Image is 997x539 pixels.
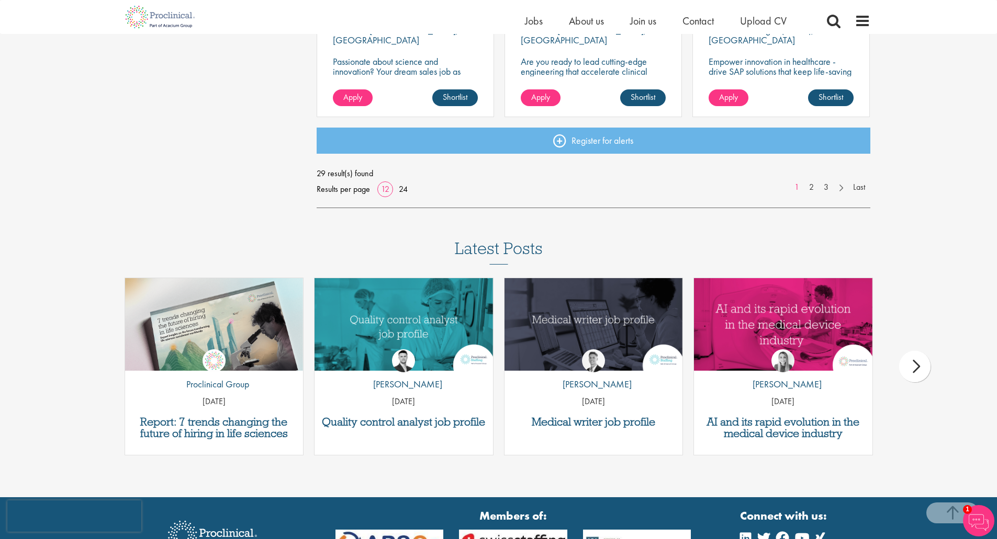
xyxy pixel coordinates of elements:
img: Hannah Burke [771,349,794,372]
p: Empower innovation in healthcare - drive SAP solutions that keep life-saving technology running s... [709,56,854,86]
a: Shortlist [620,89,666,106]
strong: Members of: [335,508,691,524]
img: Proclinical Group [203,349,226,372]
img: Chatbot [963,505,994,536]
span: Apply [531,91,550,102]
a: Register for alerts [317,128,870,154]
img: Proclinical: Life sciences hiring trends report 2025 [125,278,304,379]
img: quality control analyst job profile [315,278,493,371]
a: 1 [789,181,804,193]
p: [GEOGRAPHIC_DATA], [GEOGRAPHIC_DATA] [333,24,458,46]
a: Jobs [525,14,543,28]
p: [PERSON_NAME] [555,377,632,391]
a: Link to a post [694,278,872,371]
a: Apply [333,89,373,106]
a: 24 [395,184,411,194]
img: Medical writer job profile [505,278,683,371]
span: 29 result(s) found [317,166,870,181]
img: AI and Its Impact on the Medical Device Industry | Proclinical [694,278,872,371]
h3: Latest Posts [455,239,543,265]
a: Report: 7 trends changing the future of hiring in life sciences [130,416,298,439]
a: Apply [709,89,748,106]
div: next [899,351,931,382]
strong: Connect with us: [740,508,829,524]
a: 12 [377,184,393,194]
a: Joshua Godden [PERSON_NAME] [365,349,442,396]
p: Proclinical Group [178,377,249,391]
a: Contact [682,14,714,28]
a: AI and its rapid evolution in the medical device industry [699,416,867,439]
p: [PERSON_NAME] [745,377,822,391]
p: Are you ready to lead cutting-edge engineering that accelerate clinical breakthroughs in biotech? [521,56,666,86]
p: Tuttlingen (78532), [GEOGRAPHIC_DATA] [709,24,814,46]
a: Apply [521,89,561,106]
p: [DATE] [125,396,304,408]
a: Link to a post [315,278,493,371]
span: Apply [719,91,738,102]
a: Proclinical Group Proclinical Group [178,349,249,396]
p: [DATE] [315,396,493,408]
img: George Watson [582,349,605,372]
a: Link to a post [505,278,683,371]
a: About us [569,14,604,28]
p: [DATE] [694,396,872,408]
a: Shortlist [432,89,478,106]
span: Apply [343,91,362,102]
span: Results per page [317,181,370,197]
a: George Watson [PERSON_NAME] [555,349,632,396]
p: [DATE] [505,396,683,408]
a: 3 [819,181,834,193]
a: Last [848,181,870,193]
span: 1 [963,505,972,514]
a: Quality control analyst job profile [320,416,488,428]
a: Join us [630,14,656,28]
a: Medical writer job profile [510,416,678,428]
a: Link to a post [125,278,304,371]
iframe: reCAPTCHA [7,500,141,532]
a: Shortlist [808,89,854,106]
a: 2 [804,181,819,193]
p: Passionate about science and innovation? Your dream sales job as Territory Manager awaits! [333,56,478,86]
a: Hannah Burke [PERSON_NAME] [745,349,822,396]
p: [GEOGRAPHIC_DATA], [GEOGRAPHIC_DATA] [521,24,646,46]
img: Joshua Godden [392,349,415,372]
a: Upload CV [740,14,787,28]
p: [PERSON_NAME] [365,377,442,391]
